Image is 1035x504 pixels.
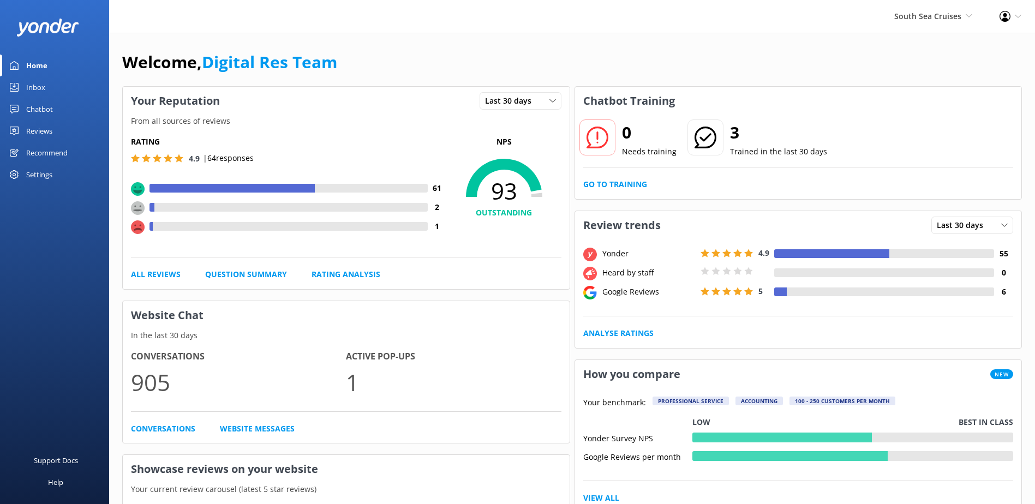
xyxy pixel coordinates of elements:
[583,178,647,190] a: Go to Training
[994,286,1013,298] h4: 6
[203,152,254,164] p: | 64 responses
[26,142,68,164] div: Recommend
[730,119,827,146] h2: 3
[583,492,619,504] a: View All
[758,248,769,258] span: 4.9
[26,76,45,98] div: Inbox
[789,397,895,405] div: 100 - 250 customers per month
[894,11,961,21] span: South Sea Cruises
[202,51,337,73] a: Digital Res Team
[346,364,561,400] p: 1
[447,136,561,148] p: NPS
[583,433,692,442] div: Yonder Survey NPS
[447,207,561,219] h4: OUTSTANDING
[428,220,447,232] h4: 1
[131,350,346,364] h4: Conversations
[123,87,228,115] h3: Your Reputation
[131,136,447,148] h5: Rating
[123,329,570,341] p: In the last 30 days
[692,416,710,428] p: Low
[123,455,570,483] h3: Showcase reviews on your website
[123,301,570,329] h3: Website Chat
[220,423,295,435] a: Website Messages
[735,397,783,405] div: Accounting
[730,146,827,158] p: Trained in the last 30 days
[575,211,669,239] h3: Review trends
[131,423,195,435] a: Conversations
[16,19,79,37] img: yonder-white-logo.png
[131,364,346,400] p: 905
[48,471,63,493] div: Help
[428,201,447,213] h4: 2
[26,120,52,142] div: Reviews
[34,449,78,471] div: Support Docs
[600,248,698,260] div: Yonder
[575,87,683,115] h3: Chatbot Training
[653,397,729,405] div: Professional Service
[622,146,677,158] p: Needs training
[312,268,380,280] a: Rating Analysis
[583,327,654,339] a: Analyse Ratings
[26,55,47,76] div: Home
[26,164,52,185] div: Settings
[123,115,570,127] p: From all sources of reviews
[189,153,200,164] span: 4.9
[485,95,538,107] span: Last 30 days
[583,397,646,410] p: Your benchmark:
[122,49,337,75] h1: Welcome,
[26,98,53,120] div: Chatbot
[575,360,689,388] h3: How you compare
[622,119,677,146] h2: 0
[600,286,698,298] div: Google Reviews
[994,267,1013,279] h4: 0
[990,369,1013,379] span: New
[131,268,181,280] a: All Reviews
[428,182,447,194] h4: 61
[346,350,561,364] h4: Active Pop-ups
[937,219,990,231] span: Last 30 days
[994,248,1013,260] h4: 55
[123,483,570,495] p: Your current review carousel (latest 5 star reviews)
[447,177,561,205] span: 93
[583,451,692,461] div: Google Reviews per month
[600,267,698,279] div: Heard by staff
[758,286,763,296] span: 5
[959,416,1013,428] p: Best in class
[205,268,287,280] a: Question Summary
